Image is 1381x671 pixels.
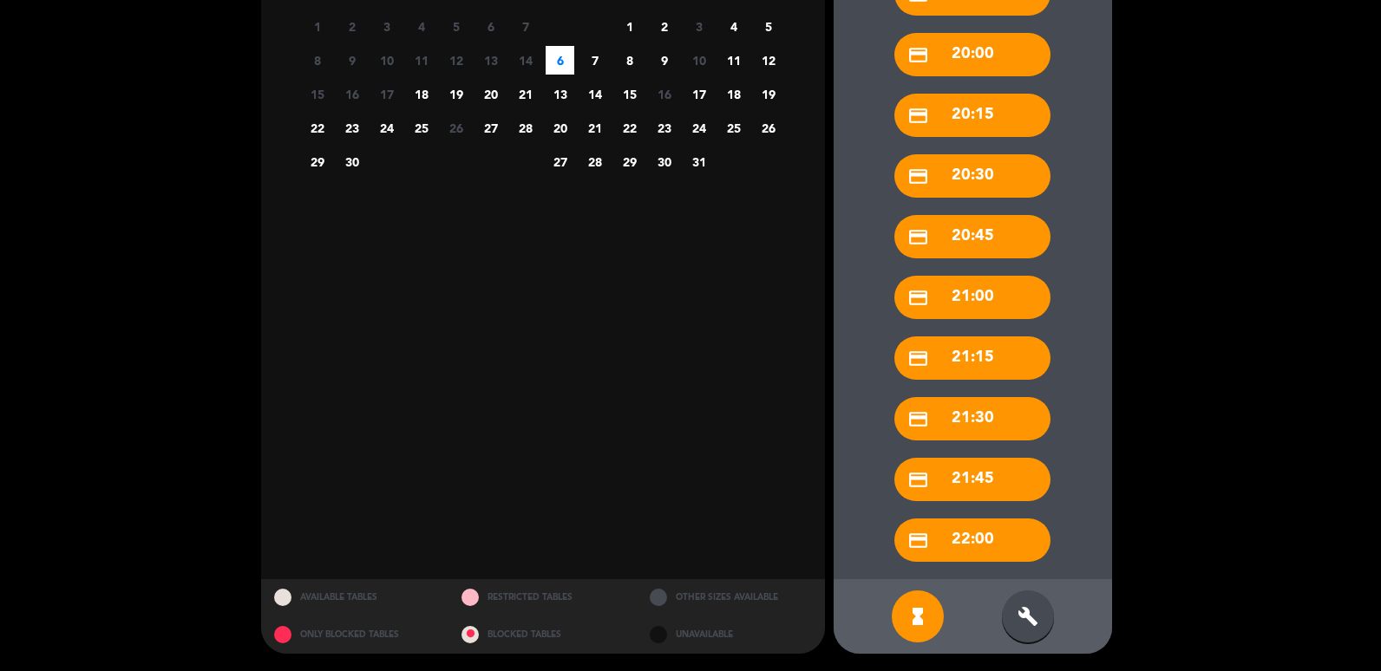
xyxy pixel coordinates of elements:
i: credit_card [907,348,929,369]
span: 1 [615,12,644,41]
div: UNAVAILABLE [637,616,825,654]
span: 29 [615,147,644,176]
span: 19 [754,80,782,108]
span: 16 [650,80,678,108]
span: 13 [546,80,574,108]
i: build [1018,606,1038,627]
i: hourglass_full [907,606,928,627]
span: 28 [511,114,540,142]
span: 13 [476,46,505,75]
span: 28 [580,147,609,176]
span: 17 [372,80,401,108]
span: 19 [442,80,470,108]
span: 24 [372,114,401,142]
span: 22 [615,114,644,142]
span: 27 [546,147,574,176]
div: 20:30 [894,154,1050,198]
span: 18 [407,80,435,108]
i: credit_card [907,408,929,430]
span: 8 [303,46,331,75]
span: 1 [303,12,331,41]
span: 6 [476,12,505,41]
span: 10 [684,46,713,75]
i: credit_card [907,105,929,127]
span: 14 [580,80,609,108]
span: 15 [303,80,331,108]
div: BLOCKED TABLES [448,616,637,654]
span: 31 [684,147,713,176]
span: 9 [650,46,678,75]
span: 5 [754,12,782,41]
span: 30 [337,147,366,176]
span: 2 [650,12,678,41]
span: 15 [615,80,644,108]
span: 24 [684,114,713,142]
span: 6 [546,46,574,75]
span: 4 [407,12,435,41]
i: credit_card [907,44,929,66]
div: OTHER SIZES AVAILABLE [637,579,825,616]
span: 11 [719,46,748,75]
span: 23 [337,114,366,142]
i: credit_card [907,166,929,187]
span: 14 [511,46,540,75]
div: 20:00 [894,33,1050,76]
div: 21:45 [894,458,1050,501]
span: 23 [650,114,678,142]
span: 7 [511,12,540,41]
span: 5 [442,12,470,41]
div: 20:45 [894,215,1050,258]
span: 10 [372,46,401,75]
span: 30 [650,147,678,176]
span: 29 [303,147,331,176]
span: 3 [684,12,713,41]
span: 27 [476,114,505,142]
span: 18 [719,80,748,108]
span: 9 [337,46,366,75]
i: credit_card [907,469,929,491]
span: 3 [372,12,401,41]
span: 17 [684,80,713,108]
i: credit_card [907,226,929,248]
span: 4 [719,12,748,41]
span: 20 [476,80,505,108]
span: 7 [580,46,609,75]
span: 16 [337,80,366,108]
span: 11 [407,46,435,75]
span: 21 [511,80,540,108]
div: 21:30 [894,397,1050,440]
span: 25 [407,114,435,142]
div: 20:15 [894,94,1050,137]
span: 25 [719,114,748,142]
span: 8 [615,46,644,75]
span: 12 [754,46,782,75]
span: 26 [754,114,782,142]
span: 21 [580,114,609,142]
div: 21:00 [894,276,1050,319]
span: 22 [303,114,331,142]
span: 20 [546,114,574,142]
div: ONLY BLOCKED TABLES [261,616,449,654]
span: 12 [442,46,470,75]
i: credit_card [907,287,929,309]
div: RESTRICTED TABLES [448,579,637,616]
div: 21:15 [894,336,1050,380]
i: credit_card [907,530,929,551]
span: 2 [337,12,366,41]
div: AVAILABLE TABLES [261,579,449,616]
span: 26 [442,114,470,142]
div: 22:00 [894,518,1050,562]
